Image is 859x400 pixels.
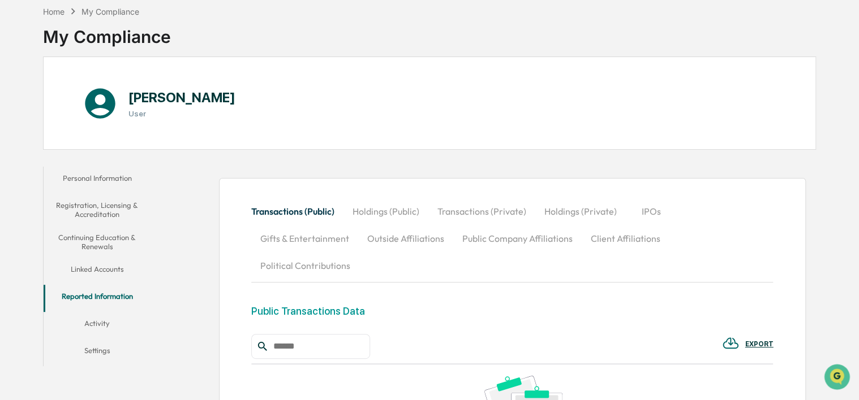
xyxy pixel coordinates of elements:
button: Start new chat [192,90,206,103]
button: Outside Affiliations [358,225,453,252]
div: secondary tabs example [251,198,773,279]
div: Start new chat [38,86,186,98]
button: Political Contributions [251,252,359,279]
button: Public Company Affiliations [453,225,582,252]
span: Data Lookup [23,164,71,175]
a: 🔎Data Lookup [7,159,76,180]
button: IPOs [626,198,677,225]
button: Registration, Licensing & Accreditation [44,194,151,226]
button: Reported Information [44,285,151,312]
button: Transactions (Private) [428,198,535,225]
a: 🗄️Attestations [78,138,145,158]
div: Public Transactions Data [251,305,365,317]
button: Client Affiliations [582,225,669,252]
div: EXPORT [745,340,773,348]
button: Activity [44,312,151,339]
button: Continuing Education & Renewals [44,226,151,258]
p: How can we help? [11,24,206,42]
button: Transactions (Public) [251,198,343,225]
img: 1746055101610-c473b297-6a78-478c-a979-82029cc54cd1 [11,86,32,107]
h3: User [128,109,235,118]
button: Holdings (Private) [535,198,626,225]
a: 🖐️Preclearance [7,138,78,158]
span: Attestations [93,142,140,154]
div: 🖐️ [11,144,20,153]
button: Settings [44,339,151,366]
a: Powered byPylon [80,191,137,200]
div: secondary tabs example [44,167,151,366]
h1: [PERSON_NAME] [128,89,235,106]
div: My Compliance [81,7,139,16]
button: Linked Accounts [44,258,151,285]
div: My Compliance [43,18,171,47]
button: Holdings (Public) [343,198,428,225]
div: 🗄️ [82,144,91,153]
button: Personal Information [44,167,151,194]
div: We're available if you need us! [38,98,143,107]
button: Gifts & Entertainment [251,225,358,252]
span: Pylon [113,192,137,200]
iframe: Open customer support [823,363,853,393]
div: Home [43,7,65,16]
img: EXPORT [722,334,739,351]
span: Preclearance [23,142,73,154]
div: 🔎 [11,165,20,174]
input: Clear [29,51,187,63]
